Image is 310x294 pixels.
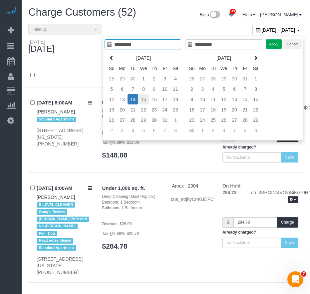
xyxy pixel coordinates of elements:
[159,94,170,104] td: 17
[37,231,57,236] span: Pet - Dog
[229,63,240,73] th: Th
[250,73,261,84] td: 1
[197,84,208,94] td: 3
[250,104,261,115] td: 22
[250,125,261,135] td: 6
[128,125,138,135] td: 4
[102,114,161,120] div: Bathroom: 1 Bathroom
[222,145,298,150] h5: Already charged?
[172,183,198,189] span: Amex - 2004
[28,39,61,54] div: [DATE]
[260,12,302,17] a: [PERSON_NAME]
[117,73,128,84] td: 29
[246,189,303,204] div: ch_3SHODz4VGloSiKo70HhtUXVA
[197,63,208,73] th: Mo
[170,115,181,125] td: 1
[240,84,250,94] td: 7
[102,231,139,236] small: Tax @8.88%: $20.78
[170,84,181,94] td: 11
[186,104,197,115] td: 16
[186,84,197,94] td: 2
[240,63,250,73] th: Fr
[240,94,250,104] td: 14
[117,63,128,73] th: Mo
[277,217,298,228] button: Charge
[208,94,218,104] td: 11
[170,94,181,104] td: 18
[128,94,138,104] td: 14
[250,94,261,104] td: 15
[37,127,92,147] div: [STREET_ADDRESS][US_STATE] [PHONE_NUMBER]
[102,131,132,135] small: Discount: $24.00
[208,104,218,115] td: 18
[138,125,149,135] td: 5
[128,104,138,115] td: 21
[262,27,295,33] span: [DATE] - [DATE]
[28,39,55,44] div: [DATE]
[250,84,261,94] td: 8
[149,94,159,104] td: 16
[287,271,303,287] iframe: Intercom live chat
[149,104,159,115] td: 23
[208,125,218,135] td: 2
[250,115,261,125] td: 29
[250,63,261,73] th: Sa
[102,151,128,159] a: $148.08
[240,73,250,84] td: 31
[117,104,128,115] td: 20
[102,100,161,106] h4: Under 1,000 sq. ft.
[186,73,197,84] td: 26
[128,84,138,94] td: 7
[218,84,229,94] td: 5
[138,104,149,115] td: 22
[37,245,76,251] span: Standard Apartment
[218,115,229,125] td: 26
[222,183,240,189] strong: On Hold
[37,202,75,208] span: B LEVEL CLEANER
[102,194,161,200] div: Deep Cleaning (Most Popular)
[37,195,75,200] a: [PERSON_NAME]
[138,115,149,125] td: 29
[197,125,208,135] td: 1
[4,7,17,16] img: Automaid Logo
[218,94,229,104] td: 12
[240,125,250,135] td: 5
[37,201,92,252] div: Tags
[102,186,161,191] h4: Under 1,000 sq. ft.
[222,230,298,235] h5: Already charged?
[240,104,250,115] td: 21
[222,238,281,248] input: transaction id
[138,94,149,104] td: 15
[102,222,132,226] small: Discount: $26.00
[159,115,170,125] td: 31
[128,115,138,125] td: 28
[149,63,159,73] th: Th
[170,73,181,84] td: 4
[138,73,149,84] td: 1
[209,11,220,19] img: New interface
[159,84,170,94] td: 10
[33,27,93,32] span: Filter By
[200,12,220,17] a: Beta
[117,125,128,135] td: 3
[37,100,92,106] h4: [DATE] 8:00AM
[170,63,181,73] th: Sa
[37,224,78,229] span: No [PERSON_NAME]
[222,152,281,163] input: transaction id
[102,108,161,114] div: Bedroom: 1 Bedroom
[106,125,117,135] td: 2
[242,12,255,17] a: Help
[37,186,92,191] h4: [DATE] 8:00AM
[149,125,159,135] td: 6
[106,84,117,94] td: 5
[301,271,306,277] span: 7
[218,104,229,115] td: 19
[159,63,170,73] th: Fr
[186,125,197,135] td: 30
[222,217,233,228] span: $
[225,7,238,21] a: 39
[28,6,136,18] span: Charge Customers (52)
[229,104,240,115] td: 20
[229,115,240,125] td: 27
[37,209,67,215] span: Google Review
